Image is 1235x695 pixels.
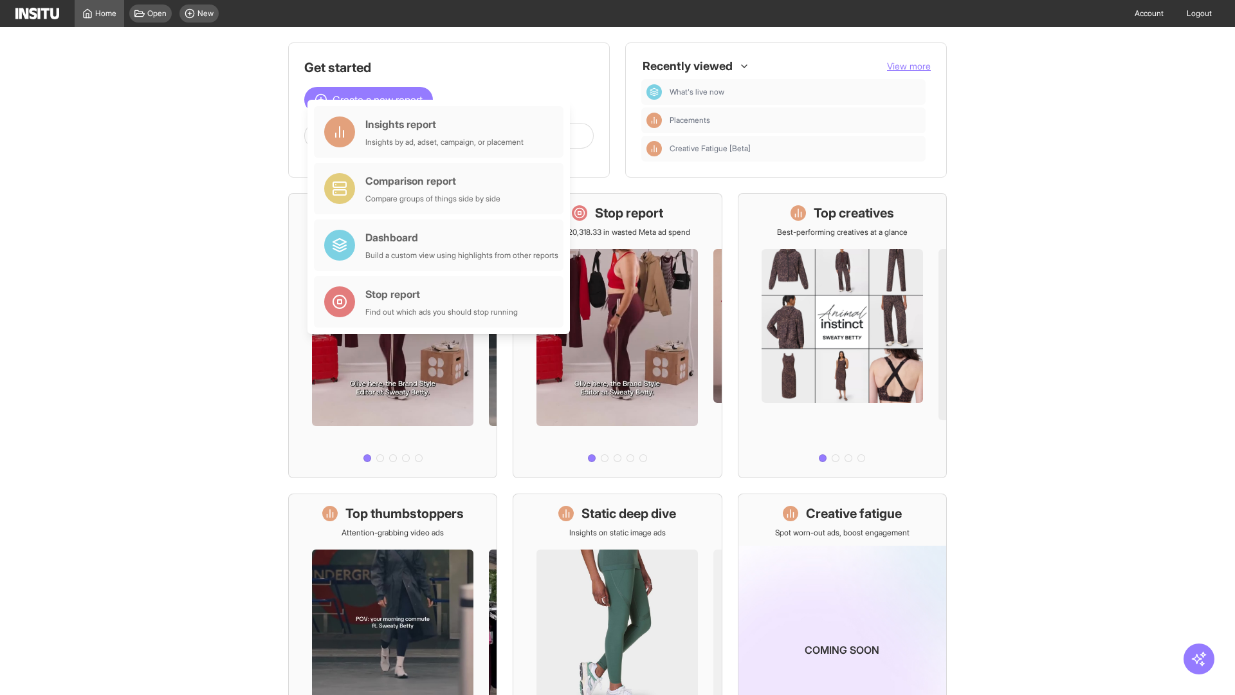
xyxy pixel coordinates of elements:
button: View more [887,60,931,73]
p: Best-performing creatives at a glance [777,227,908,237]
div: Insights [646,113,662,128]
span: What's live now [670,87,724,97]
a: Top creativesBest-performing creatives at a glance [738,193,947,478]
a: Stop reportSave £20,318.33 in wasted Meta ad spend [513,193,722,478]
div: Insights [646,141,662,156]
div: Dashboard [646,84,662,100]
h1: Get started [304,59,594,77]
p: Save £20,318.33 in wasted Meta ad spend [545,227,690,237]
a: What's live nowSee all active ads instantly [288,193,497,478]
span: New [197,8,214,19]
img: Logo [15,8,59,19]
div: Insights by ad, adset, campaign, or placement [365,137,524,147]
span: Open [147,8,167,19]
h1: Top thumbstoppers [345,505,464,523]
div: Stop report [365,286,518,302]
p: Attention-grabbing video ads [342,528,444,538]
span: What's live now [670,87,920,97]
h1: Stop report [595,204,663,222]
span: Home [95,8,116,19]
div: Insights report [365,116,524,132]
div: Dashboard [365,230,558,245]
div: Build a custom view using highlights from other reports [365,250,558,261]
span: Create a new report [333,92,423,107]
span: Creative Fatigue [Beta] [670,144,920,154]
h1: Static deep dive [581,505,676,523]
span: Placements [670,115,920,125]
button: Create a new report [304,87,433,113]
span: Creative Fatigue [Beta] [670,144,751,154]
p: Insights on static image ads [569,528,666,538]
div: Compare groups of things side by side [365,194,500,204]
div: Comparison report [365,173,500,189]
span: View more [887,60,931,71]
div: Find out which ads you should stop running [365,307,518,317]
span: Placements [670,115,710,125]
h1: Top creatives [814,204,894,222]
